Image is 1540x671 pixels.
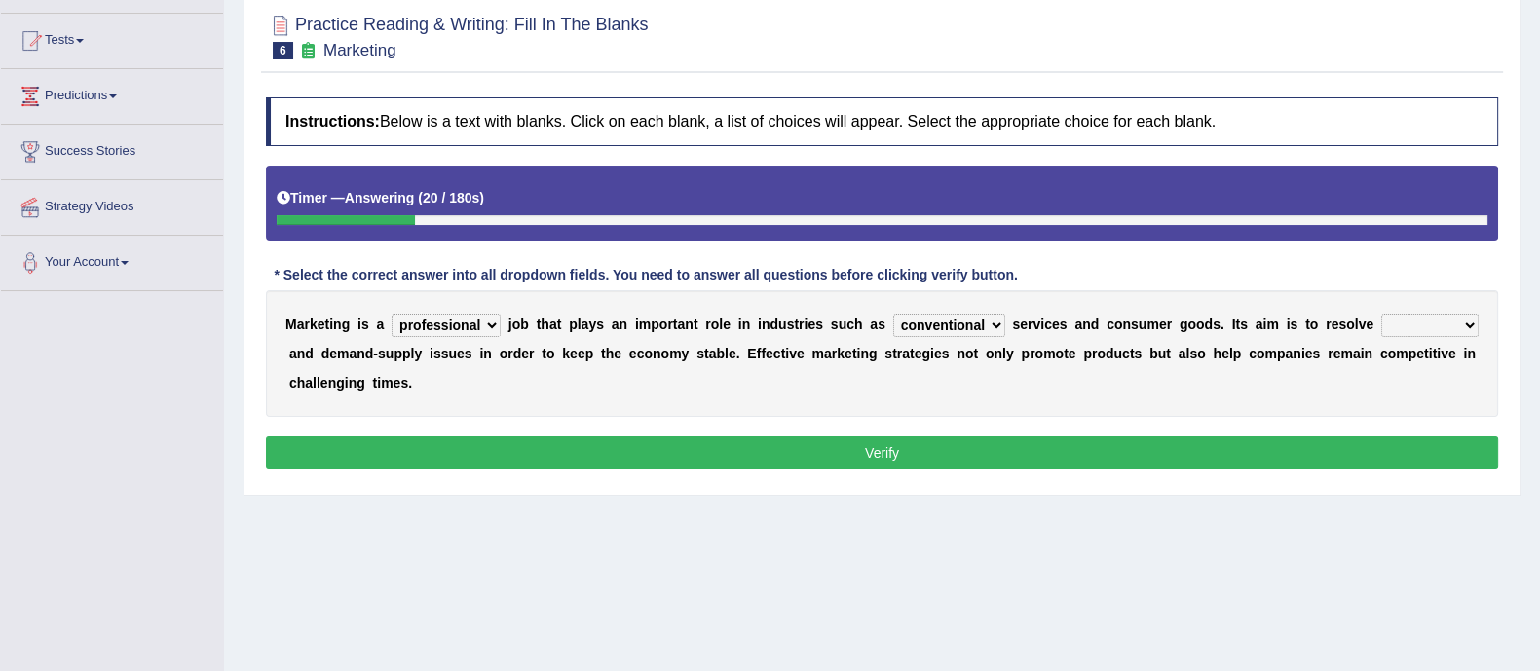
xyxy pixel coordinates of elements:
a: Success Stories [1,125,223,173]
b: l [719,317,723,332]
b: a [1074,317,1082,332]
b: n [653,346,661,361]
b: u [1139,317,1147,332]
b: n [685,317,694,332]
b: p [1233,346,1242,361]
b: a [1179,346,1186,361]
b: i [635,317,639,332]
b: a [1256,317,1263,332]
b: a [549,317,557,332]
b: t [781,346,786,361]
b: o [965,346,974,361]
b: . [408,375,412,391]
b: s [1134,346,1142,361]
b: o [1034,346,1043,361]
b: m [639,317,651,332]
b: e [457,346,465,361]
b: a [1285,346,1293,361]
b: o [1388,346,1397,361]
b: c [289,375,297,391]
b: b [1149,346,1158,361]
a: Tests [1,14,223,62]
h5: Timer — [277,191,484,205]
b: t [1424,346,1429,361]
b: m [1396,346,1408,361]
b: t [1235,317,1240,332]
b: u [778,317,787,332]
b: v [1033,317,1040,332]
b: d [513,346,522,361]
b: s [596,317,604,332]
b: n [620,317,628,332]
b: e [729,346,736,361]
b: d [365,346,374,361]
b: u [839,317,847,332]
b: I [1232,317,1236,332]
b: d [1204,317,1213,332]
b: p [1021,346,1030,361]
b: i [1301,346,1305,361]
b: e [320,375,328,391]
b: 20 / 180s [423,190,479,205]
b: t [1130,346,1135,361]
b: t [601,346,606,361]
b: e [797,346,805,361]
b: e [1020,317,1028,332]
b: e [578,346,585,361]
b: p [394,346,402,361]
small: Exam occurring question [298,42,319,60]
b: r [799,317,804,332]
b: l [1002,346,1006,361]
b: a [902,346,910,361]
b: l [317,375,320,391]
b: n [742,317,751,332]
b: n [349,375,357,391]
b: t [673,317,678,332]
b: i [1262,317,1266,332]
b: o [659,317,668,332]
b: g [869,346,878,361]
b: i [738,317,742,332]
b: r [1092,346,1097,361]
b: t [542,346,546,361]
b: c [773,346,781,361]
b: t [557,317,562,332]
b: a [376,317,384,332]
b: n [1364,346,1372,361]
b: v [1359,317,1367,332]
b: e [766,346,773,361]
b: s [1312,346,1320,361]
b: t [1166,346,1171,361]
h4: Below is a text with blanks. Click on each blank, a list of choices will appear. Select the appro... [266,97,1498,146]
b: Answering [345,190,415,205]
b: o [512,317,521,332]
b: i [758,317,762,332]
b: e [318,317,325,332]
b: g [357,375,365,391]
b: o [1187,317,1196,332]
b: i [930,346,934,361]
b: e [915,346,922,361]
b: o [1310,317,1319,332]
b: g [336,375,345,391]
b: n [333,317,342,332]
b: l [1185,346,1189,361]
b: i [357,317,361,332]
b: i [804,317,808,332]
b: s [696,346,704,361]
b: o [1114,317,1123,332]
b: h [541,317,549,332]
b: m [337,346,349,361]
b: e [1416,346,1424,361]
b: e [934,346,942,361]
b: i [856,346,860,361]
b: n [357,346,365,361]
b: t [892,346,897,361]
b: p [569,317,578,332]
b: r [529,346,534,361]
b: s [400,375,408,391]
button: Verify [266,436,1498,469]
b: c [637,346,645,361]
b: e [1052,317,1060,332]
b: a [289,346,297,361]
